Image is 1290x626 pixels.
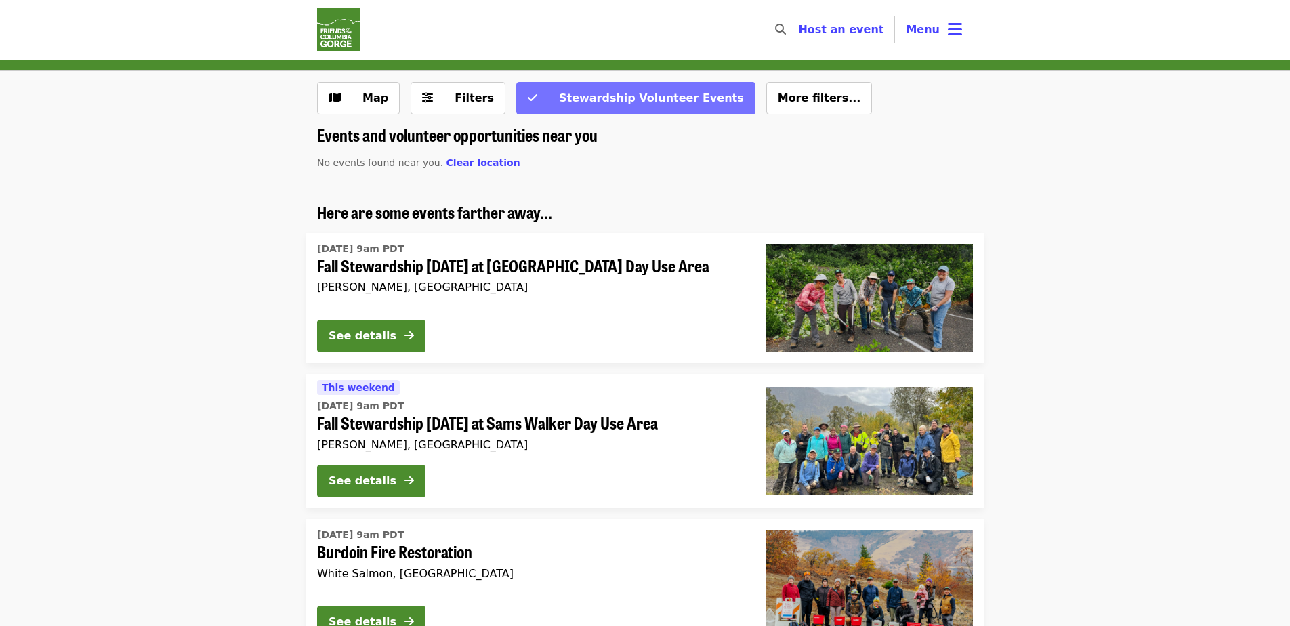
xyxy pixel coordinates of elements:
span: Stewardship Volunteer Events [559,91,744,104]
span: Clear location [446,157,520,168]
span: Fall Stewardship [DATE] at Sams Walker Day Use Area [317,413,744,433]
i: check icon [528,91,537,104]
span: Here are some events farther away... [317,200,552,224]
i: search icon [775,23,786,36]
i: sliders-h icon [422,91,433,104]
div: See details [329,328,396,344]
span: Filters [455,91,494,104]
i: arrow-right icon [404,474,414,487]
a: Host an event [798,23,883,36]
time: [DATE] 9am PDT [317,399,404,413]
img: Fall Stewardship Saturday at Sams Walker Day Use Area organized by Friends Of The Columbia Gorge [766,387,973,495]
img: Friends Of The Columbia Gorge - Home [317,8,360,51]
button: Show map view [317,82,400,114]
button: More filters... [766,82,873,114]
button: See details [317,465,425,497]
button: Toggle account menu [895,14,973,46]
time: [DATE] 9am PDT [317,242,404,256]
i: map icon [329,91,341,104]
time: [DATE] 9am PDT [317,528,404,542]
div: White Salmon, [GEOGRAPHIC_DATA] [317,567,744,580]
button: Stewardship Volunteer Events [516,82,755,114]
span: Events and volunteer opportunities near you [317,123,598,146]
span: More filters... [778,91,861,104]
input: Search [794,14,805,46]
span: Burdoin Fire Restoration [317,542,744,562]
span: No events found near you. [317,157,443,168]
span: Menu [906,23,940,36]
a: See details for "Fall Stewardship Saturday at Sams Walker Day Use Area" [306,374,984,508]
button: Filters (0 selected) [411,82,505,114]
i: bars icon [948,20,962,39]
span: Map [362,91,388,104]
button: Clear location [446,156,520,170]
span: This weekend [322,382,395,393]
button: See details [317,320,425,352]
div: See details [329,473,396,489]
div: [PERSON_NAME], [GEOGRAPHIC_DATA] [317,438,744,451]
div: [PERSON_NAME], [GEOGRAPHIC_DATA] [317,280,744,293]
img: Fall Stewardship Saturday at St. Cloud Day Use Area organized by Friends Of The Columbia Gorge [766,244,973,352]
span: Fall Stewardship [DATE] at [GEOGRAPHIC_DATA] Day Use Area [317,256,744,276]
i: arrow-right icon [404,329,414,342]
a: See details for "Fall Stewardship Saturday at St. Cloud Day Use Area" [306,233,984,363]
